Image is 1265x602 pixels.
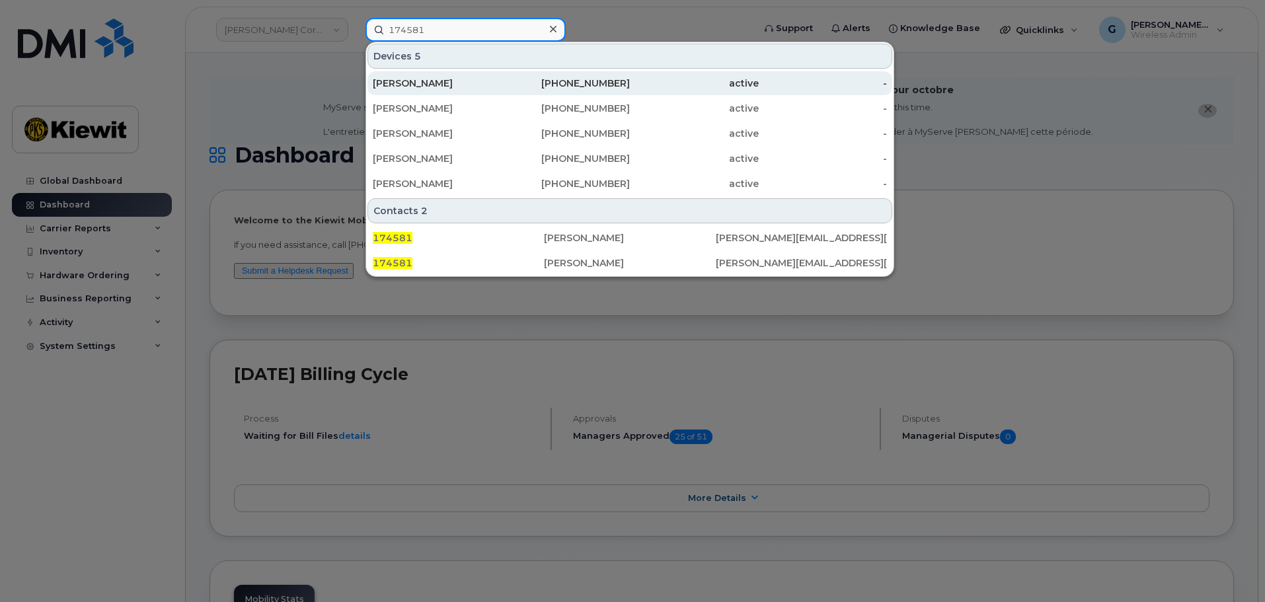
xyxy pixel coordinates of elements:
[414,50,421,63] span: 5
[367,96,892,120] a: [PERSON_NAME][PHONE_NUMBER]active-
[367,251,892,275] a: 174581[PERSON_NAME][PERSON_NAME][EMAIL_ADDRESS][PERSON_NAME][DOMAIN_NAME]
[502,127,631,140] div: [PHONE_NUMBER]
[421,204,428,217] span: 2
[373,257,412,269] span: 174581
[502,177,631,190] div: [PHONE_NUMBER]
[373,177,502,190] div: [PERSON_NAME]
[367,198,892,223] div: Contacts
[630,102,759,115] div: active
[630,127,759,140] div: active
[367,71,892,95] a: [PERSON_NAME][PHONE_NUMBER]active-
[373,232,412,244] span: 174581
[716,231,887,245] div: [PERSON_NAME][EMAIL_ADDRESS][PERSON_NAME][DOMAIN_NAME]
[502,77,631,90] div: [PHONE_NUMBER]
[759,177,888,190] div: -
[1207,545,1255,592] iframe: Messenger Launcher
[759,102,888,115] div: -
[544,231,715,245] div: [PERSON_NAME]
[759,152,888,165] div: -
[502,152,631,165] div: [PHONE_NUMBER]
[502,102,631,115] div: [PHONE_NUMBER]
[367,172,892,196] a: [PERSON_NAME][PHONE_NUMBER]active-
[373,127,502,140] div: [PERSON_NAME]
[759,77,888,90] div: -
[367,44,892,69] div: Devices
[367,122,892,145] a: [PERSON_NAME][PHONE_NUMBER]active-
[759,127,888,140] div: -
[544,256,715,270] div: [PERSON_NAME]
[367,147,892,170] a: [PERSON_NAME][PHONE_NUMBER]active-
[630,152,759,165] div: active
[373,152,502,165] div: [PERSON_NAME]
[373,102,502,115] div: [PERSON_NAME]
[367,226,892,250] a: 174581[PERSON_NAME][PERSON_NAME][EMAIL_ADDRESS][PERSON_NAME][DOMAIN_NAME]
[373,77,502,90] div: [PERSON_NAME]
[630,77,759,90] div: active
[716,256,887,270] div: [PERSON_NAME][EMAIL_ADDRESS][PERSON_NAME][DOMAIN_NAME]
[630,177,759,190] div: active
